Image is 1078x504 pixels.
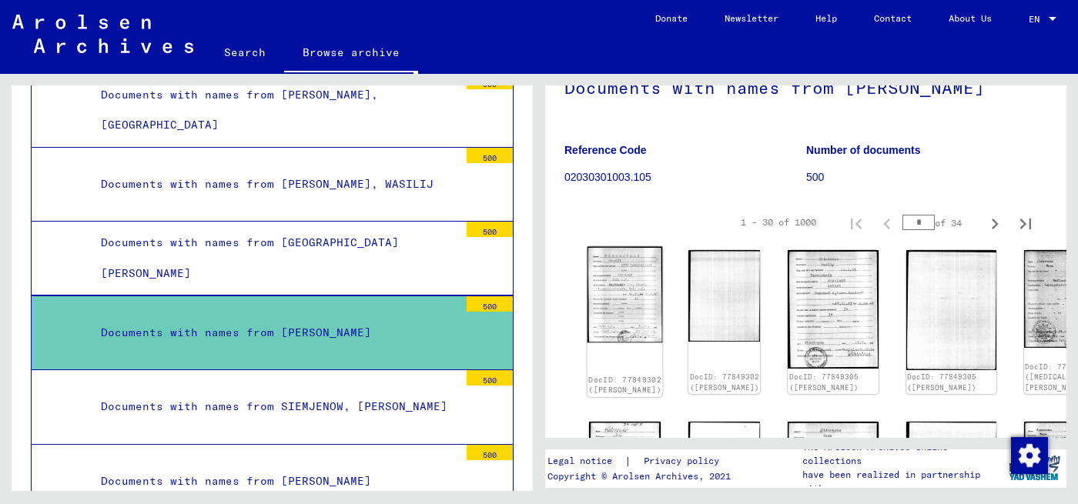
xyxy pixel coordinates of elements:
[802,440,1001,468] p: The Arolsen Archives online collections
[547,469,738,483] p: Copyright © Arolsen Archives, 2021
[902,215,979,230] div: of 34
[89,392,459,422] div: Documents with names from SIEMJENOW, [PERSON_NAME]
[564,169,805,185] p: 02030301003.105
[979,207,1010,238] button: Next page
[788,250,878,369] img: 001.jpg
[89,466,459,496] div: Documents with names from [PERSON_NAME]
[688,250,760,342] img: 002.jpg
[467,74,513,89] div: 500
[564,52,1047,120] h1: Documents with names from [PERSON_NAME]
[806,144,921,156] b: Number of documents
[588,375,661,395] a: DocID: 77849302 ([PERSON_NAME])
[631,453,738,469] a: Privacy policy
[802,468,1001,496] p: have been realized in partnership with
[12,15,193,53] img: Arolsen_neg.svg
[1029,14,1046,25] span: EN
[89,169,459,199] div: Documents with names from [PERSON_NAME], WASILIJ
[547,453,738,469] div: |
[89,228,459,288] div: Documents with names from [GEOGRAPHIC_DATA][PERSON_NAME]
[547,453,624,469] a: Legal notice
[89,318,459,348] div: Documents with names from [PERSON_NAME]
[467,445,513,460] div: 500
[741,215,816,229] div: 1 – 30 of 1000
[206,34,284,71] a: Search
[89,80,459,140] div: Documents with names from [PERSON_NAME], [GEOGRAPHIC_DATA]
[1010,207,1041,238] button: Last page
[789,372,859,392] a: DocID: 77849305 ([PERSON_NAME])
[467,296,513,312] div: 500
[467,370,513,386] div: 500
[467,148,513,163] div: 500
[1011,437,1048,474] img: Change consent
[564,144,647,156] b: Reference Code
[906,250,996,370] img: 002.jpg
[841,207,872,238] button: First page
[872,207,902,238] button: Previous page
[806,169,1047,185] p: 500
[690,372,759,392] a: DocID: 77849302 ([PERSON_NAME])
[284,34,418,74] a: Browse archive
[1006,449,1063,487] img: yv_logo.png
[467,222,513,237] div: 500
[907,372,976,392] a: DocID: 77849305 ([PERSON_NAME])
[588,247,663,343] img: 001.jpg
